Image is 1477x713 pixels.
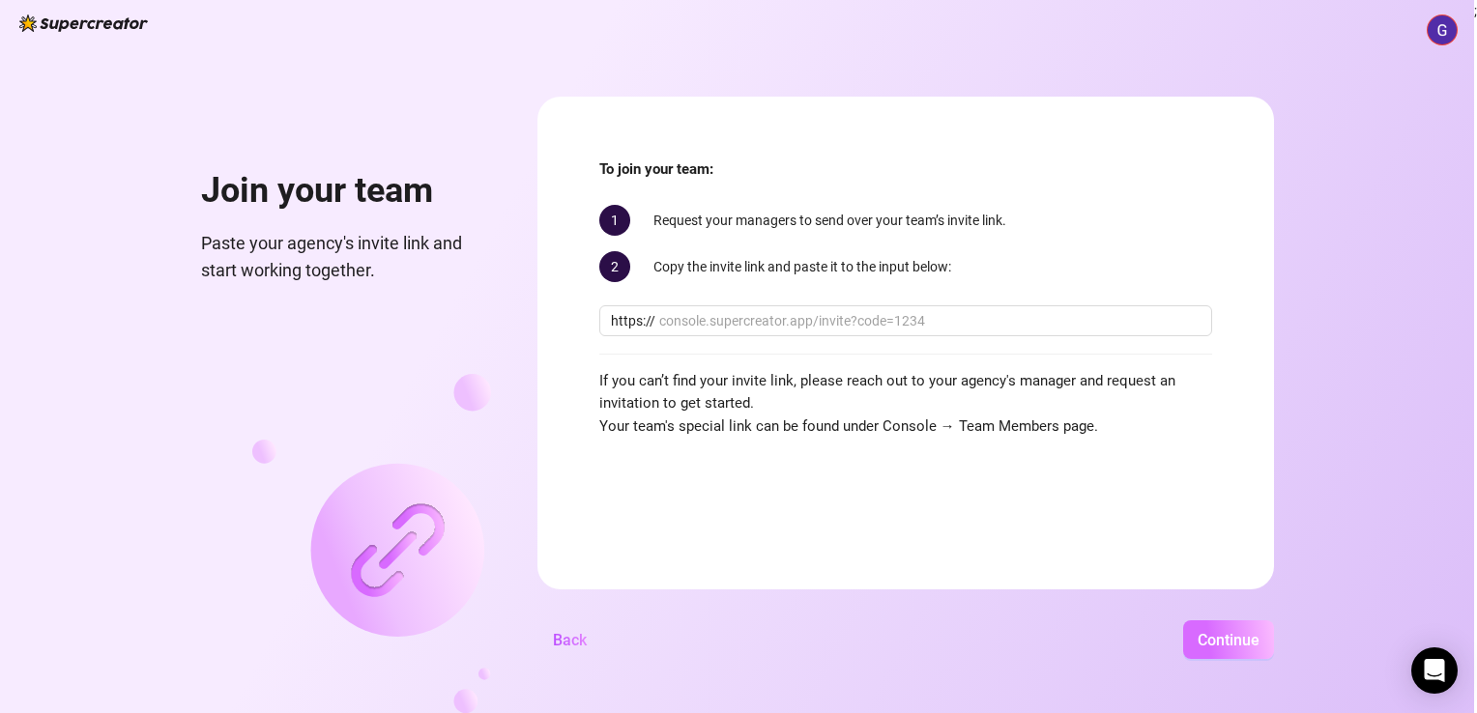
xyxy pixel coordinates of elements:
span: 1 [599,205,630,236]
strong: To join your team: [599,160,713,178]
div: Copy the invite link and paste it to the input below: [599,251,1212,282]
span: Continue [1198,631,1260,649]
span: If you can’t find your invite link, please reach out to your agency's manager and request an invi... [599,370,1212,439]
img: ACg8ocK6pSKQmV_88oa1e5X3LsSTToyoLM6cPpqzY7Yja6pgJ0m5bA=s96-c [1428,15,1457,44]
span: https:// [611,310,655,331]
button: Back [537,620,602,659]
span: Back [553,631,587,649]
div: Request your managers to send over your team’s invite link. [599,205,1212,236]
button: Continue [1183,620,1274,659]
h1: Join your team [201,170,491,213]
span: 2 [599,251,630,282]
div: Open Intercom Messenger [1411,647,1458,694]
span: Paste your agency's invite link and start working together. [201,230,491,285]
input: console.supercreator.app/invite?code=1234 [659,310,1201,331]
img: logo [19,14,148,32]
